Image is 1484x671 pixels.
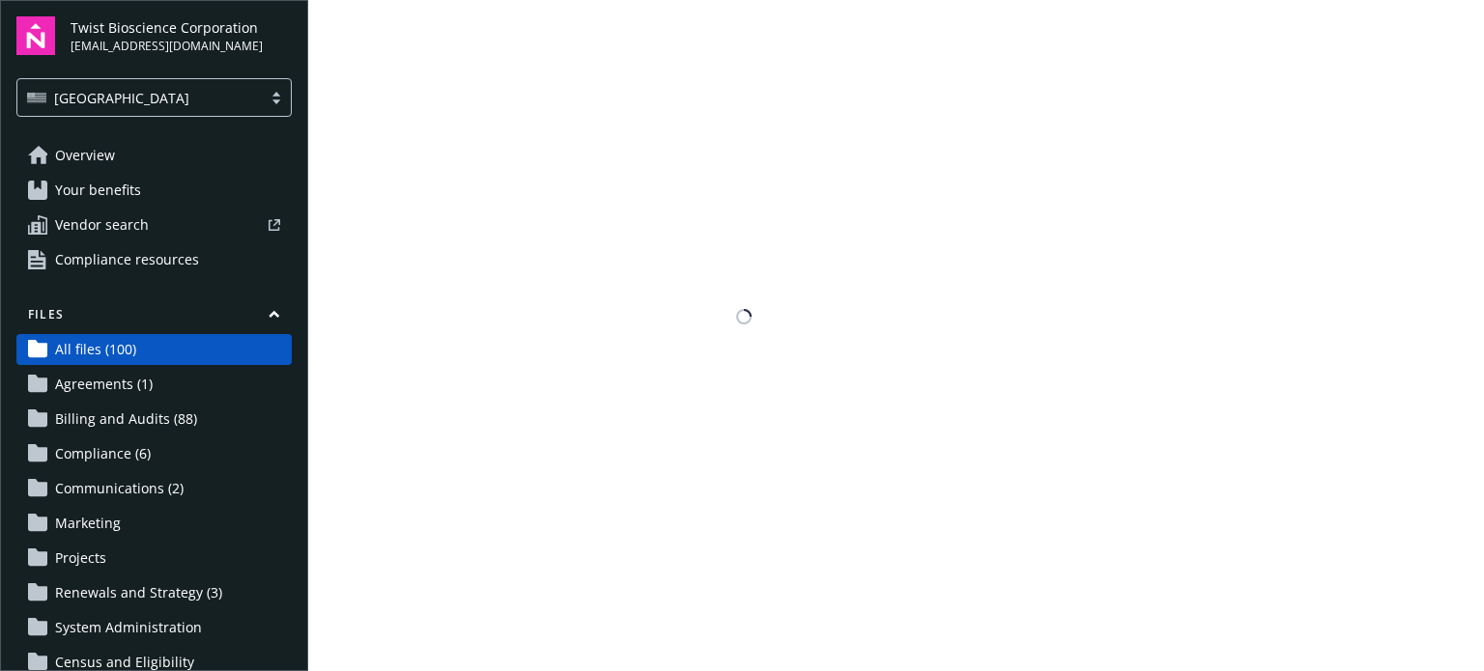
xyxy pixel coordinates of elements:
img: navigator-logo.svg [16,16,55,55]
span: Compliance resources [55,244,199,275]
a: Overview [16,140,292,171]
span: All files (100) [55,334,136,365]
button: Files [16,306,292,330]
span: System Administration [55,612,202,643]
a: Marketing [16,508,292,539]
button: Twist Bioscience Corporation[EMAIL_ADDRESS][DOMAIN_NAME] [71,16,292,55]
a: Compliance (6) [16,438,292,469]
a: Your benefits [16,175,292,206]
a: Projects [16,543,292,573]
span: Overview [55,140,115,171]
span: Compliance (6) [55,438,151,469]
span: [GEOGRAPHIC_DATA] [27,88,252,108]
span: Your benefits [55,175,141,206]
span: [GEOGRAPHIC_DATA] [54,88,189,108]
span: Renewals and Strategy (3) [55,577,222,608]
span: Agreements (1) [55,369,153,400]
a: Compliance resources [16,244,292,275]
span: Marketing [55,508,121,539]
a: Communications (2) [16,473,292,504]
a: Vendor search [16,210,292,240]
span: Billing and Audits (88) [55,404,197,434]
span: Communications (2) [55,473,184,504]
a: Agreements (1) [16,369,292,400]
a: Billing and Audits (88) [16,404,292,434]
span: Twist Bioscience Corporation [71,17,263,38]
span: Projects [55,543,106,573]
span: [EMAIL_ADDRESS][DOMAIN_NAME] [71,38,263,55]
a: Renewals and Strategy (3) [16,577,292,608]
a: All files (100) [16,334,292,365]
span: Vendor search [55,210,149,240]
a: System Administration [16,612,292,643]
